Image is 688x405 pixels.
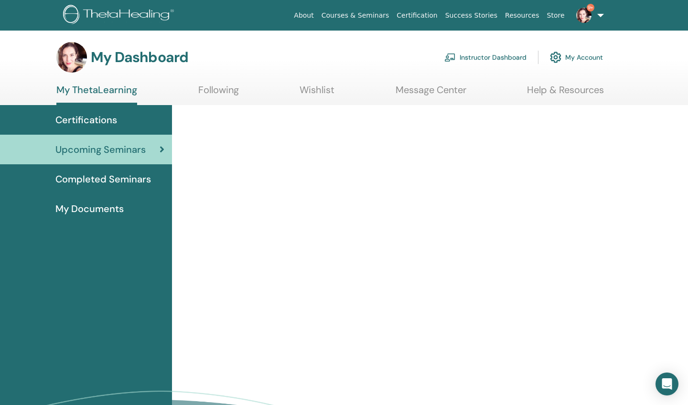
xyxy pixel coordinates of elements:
[91,49,188,66] h3: My Dashboard
[300,84,334,103] a: Wishlist
[56,42,87,73] img: default.jpg
[55,202,124,216] span: My Documents
[576,8,591,23] img: default.jpg
[55,142,146,157] span: Upcoming Seminars
[290,7,317,24] a: About
[63,5,177,26] img: logo.png
[656,373,678,395] div: Open Intercom Messenger
[587,4,594,11] span: 9+
[393,7,441,24] a: Certification
[527,84,604,103] a: Help & Resources
[444,53,456,62] img: chalkboard-teacher.svg
[444,47,527,68] a: Instructor Dashboard
[543,7,569,24] a: Store
[396,84,466,103] a: Message Center
[441,7,501,24] a: Success Stories
[55,113,117,127] span: Certifications
[56,84,137,105] a: My ThetaLearning
[550,49,561,65] img: cog.svg
[198,84,239,103] a: Following
[501,7,543,24] a: Resources
[318,7,393,24] a: Courses & Seminars
[55,172,151,186] span: Completed Seminars
[550,47,603,68] a: My Account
